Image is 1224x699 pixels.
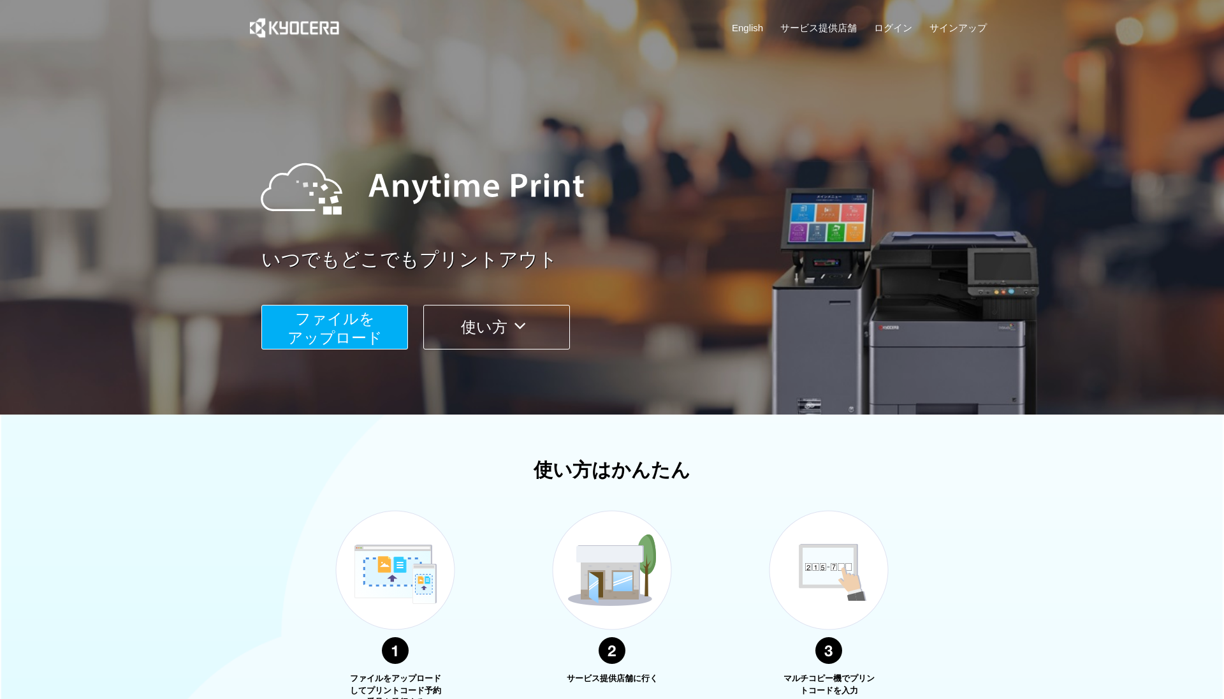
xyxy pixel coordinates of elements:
[781,673,877,696] p: マルチコピー機でプリントコードを入力
[929,21,987,34] a: サインアップ
[732,21,763,34] a: English
[288,310,382,346] span: ファイルを ​​アップロード
[261,305,408,349] button: ファイルを​​アップロード
[423,305,570,349] button: 使い方
[261,246,994,274] a: いつでもどこでもプリントアウト
[780,21,857,34] a: サービス提供店舗
[874,21,912,34] a: ログイン
[564,673,660,685] p: サービス提供店舗に行く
